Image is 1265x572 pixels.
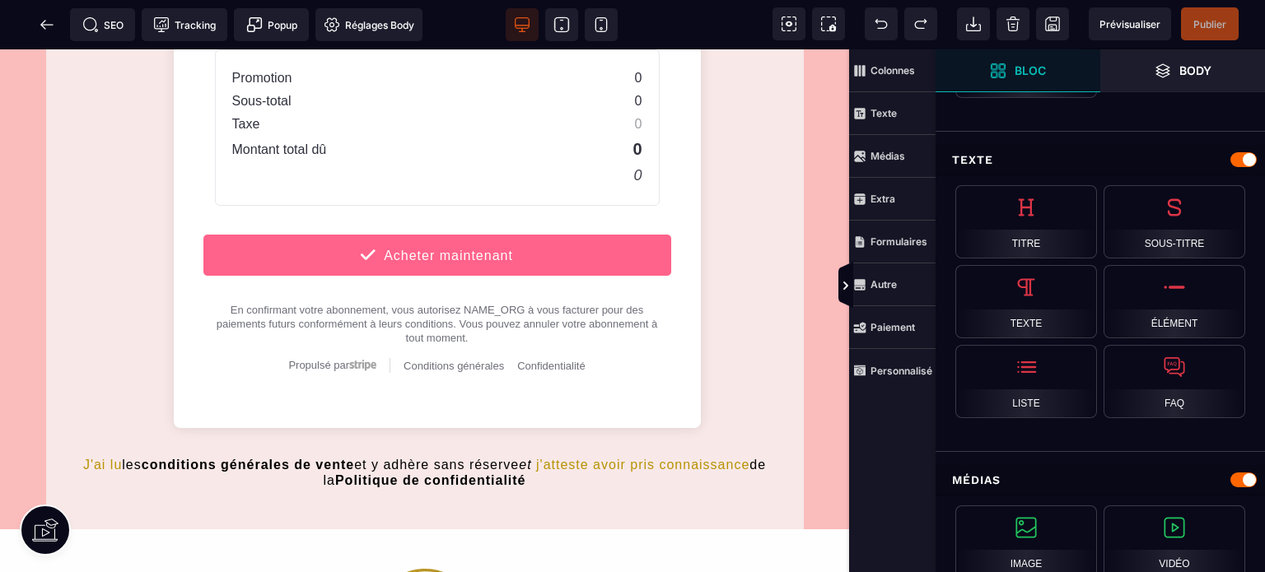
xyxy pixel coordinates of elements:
[288,309,349,322] span: Propulsé par
[232,67,260,82] text: Taxe
[1179,64,1211,77] strong: Body
[82,16,124,33] span: SEO
[335,424,526,438] b: Politique de confidentialité
[871,235,927,248] strong: Formulaires
[1099,18,1160,30] span: Prévisualiser
[871,321,915,333] strong: Paiement
[865,7,898,40] span: Défaire
[849,135,936,178] span: Médias
[871,193,895,205] strong: Extra
[517,310,585,323] a: Confidentialité
[632,91,642,109] text: 0
[849,306,936,349] span: Paiement
[871,365,932,377] strong: Personnalisé
[635,44,642,59] text: 0
[849,349,936,392] span: Personnalisé
[519,408,531,422] i: et
[871,150,905,162] strong: Médias
[142,408,354,422] b: conditions générales de vente
[936,145,1265,175] div: Texte
[1089,7,1171,40] span: Aperçu
[232,44,292,59] text: Sous-total
[315,8,422,41] span: Favicon
[812,7,845,40] span: Capture d'écran
[234,8,309,41] span: Créer une alerte modale
[1100,49,1265,92] span: Ouvrir les calques
[585,8,618,41] span: Voir mobile
[849,221,936,263] span: Formulaires
[545,8,578,41] span: Voir tablette
[153,16,216,33] span: Tracking
[232,93,327,108] text: Montant total dû
[1036,7,1069,40] span: Enregistrer
[936,262,952,311] span: Afficher les vues
[936,49,1100,92] span: Ouvrir les blocs
[849,178,936,221] span: Extra
[288,309,376,323] a: Propulsé par
[404,310,504,323] a: Conditions générales
[871,278,897,291] strong: Autre
[635,21,642,36] text: 0
[1104,345,1245,418] div: FAQ
[203,184,672,227] button: Acheter maintenant
[1193,18,1226,30] span: Publier
[83,403,767,443] text: les et y adhère sans réserve de la
[635,67,642,82] text: 0
[849,263,936,306] span: Autre
[324,16,414,33] span: Réglages Body
[142,8,227,41] span: Code de suivi
[1015,64,1046,77] strong: Bloc
[871,64,915,77] strong: Colonnes
[849,49,936,92] span: Colonnes
[30,8,63,41] span: Retour
[957,7,990,40] span: Importer
[203,253,672,295] div: En confirmant votre abonnement, vous autorisez NAME_ORG à vous facturer pour des paiements futurs...
[1104,185,1245,258] div: Sous-titre
[955,185,1097,258] div: Titre
[1181,7,1239,40] span: Enregistrer le contenu
[70,8,135,41] span: Métadata SEO
[849,92,936,135] span: Texte
[997,7,1029,40] span: Nettoyage
[633,118,642,135] text: 0
[1104,265,1245,338] div: Élément
[506,8,539,41] span: Voir bureau
[936,465,1265,495] div: Médias
[246,16,297,33] span: Popup
[871,107,897,119] strong: Texte
[773,7,805,40] span: Voir les composants
[955,345,1097,418] div: Liste
[232,21,292,36] text: Promotion
[955,265,1097,338] div: Texte
[904,7,937,40] span: Rétablir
